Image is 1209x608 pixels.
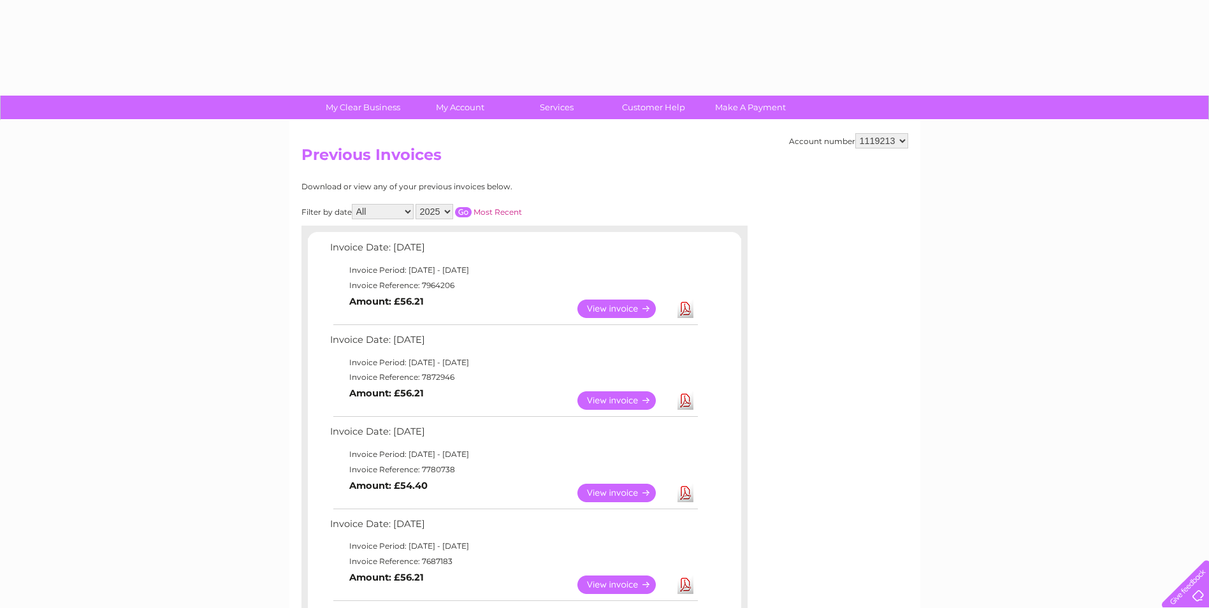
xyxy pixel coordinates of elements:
td: Invoice Period: [DATE] - [DATE] [327,263,700,278]
a: Customer Help [601,96,706,119]
a: My Clear Business [310,96,416,119]
td: Invoice Period: [DATE] - [DATE] [327,355,700,370]
a: Make A Payment [698,96,803,119]
a: My Account [407,96,512,119]
td: Invoice Date: [DATE] [327,516,700,539]
td: Invoice Date: [DATE] [327,423,700,447]
b: Amount: £54.40 [349,480,428,491]
div: Account number [789,133,908,148]
a: Download [677,484,693,502]
td: Invoice Period: [DATE] - [DATE] [327,539,700,554]
td: Invoice Date: [DATE] [327,331,700,355]
div: Download or view any of your previous invoices below. [301,182,636,191]
a: View [577,484,671,502]
td: Invoice Reference: 7964206 [327,278,700,293]
td: Invoice Reference: 7687183 [327,554,700,569]
a: Most Recent [474,207,522,217]
b: Amount: £56.21 [349,387,424,399]
b: Amount: £56.21 [349,572,424,583]
a: View [577,300,671,318]
a: Download [677,391,693,410]
a: Services [504,96,609,119]
h2: Previous Invoices [301,146,908,170]
td: Invoice Reference: 7780738 [327,462,700,477]
a: Download [677,575,693,594]
a: View [577,575,671,594]
a: Download [677,300,693,318]
div: Filter by date [301,204,636,219]
a: View [577,391,671,410]
td: Invoice Reference: 7872946 [327,370,700,385]
b: Amount: £56.21 [349,296,424,307]
td: Invoice Date: [DATE] [327,239,700,263]
td: Invoice Period: [DATE] - [DATE] [327,447,700,462]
